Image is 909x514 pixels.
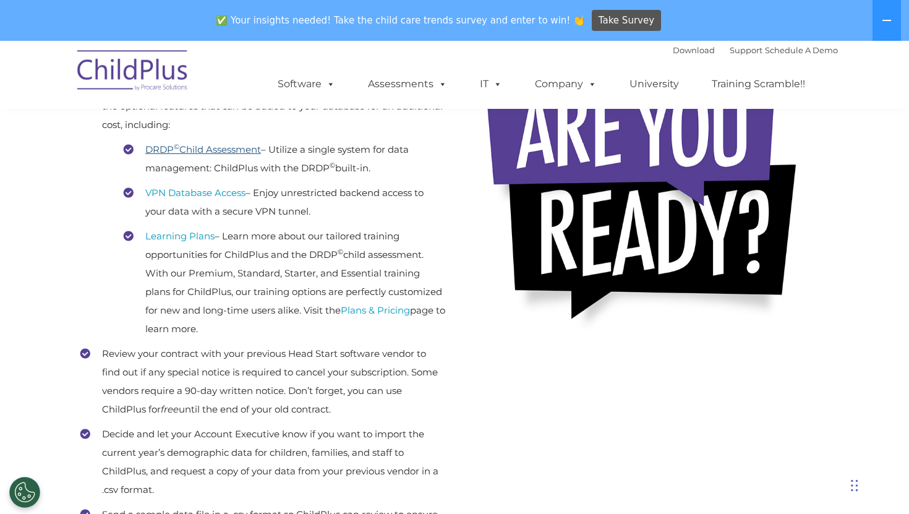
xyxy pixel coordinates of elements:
[71,41,195,103] img: ChildPlus by Procare Solutions
[523,72,609,96] a: Company
[701,380,909,514] iframe: Chat Widget
[9,477,40,508] button: Cookies Settings
[211,8,590,32] span: ✅ Your insights needed! Take the child care trends survey and enter to win! 👏
[599,10,654,32] span: Take Survey
[145,230,215,242] a: Learning Plans
[467,72,514,96] a: IT
[592,10,662,32] a: Take Survey
[356,72,459,96] a: Assessments
[80,425,445,499] li: Decide and let your Account Executive know if you want to import the current year’s demographic d...
[174,142,179,151] sup: ©
[145,143,261,155] a: DRDP©Child Assessment
[673,45,715,55] a: Download
[161,403,179,415] em: free
[124,184,445,221] li: – Enjoy unrestricted backend access to your data with a secure VPN tunnel.
[330,161,335,169] sup: ©
[673,45,838,55] font: |
[341,304,410,316] a: Plans & Pricing
[617,72,691,96] a: University
[730,45,762,55] a: Support
[851,467,858,504] div: Drag
[145,187,245,199] a: VPN Database Access
[765,45,838,55] a: Schedule A Demo
[80,345,445,419] li: Review your contract with your previous Head Start software vendor to find out if any special not...
[124,227,445,338] li: – Learn more about our tailored training opportunities for ChildPlus and the DRDP child assessmen...
[80,79,445,338] li: Review the Order Form your Account Executive sent you to learn about the optional features that c...
[124,140,445,178] li: – Utilize a single system for data management: ChildPlus with the DRDP built-in.
[699,72,817,96] a: Training Scramble!!
[338,247,343,256] sup: ©
[473,52,819,346] img: areyouready
[265,72,348,96] a: Software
